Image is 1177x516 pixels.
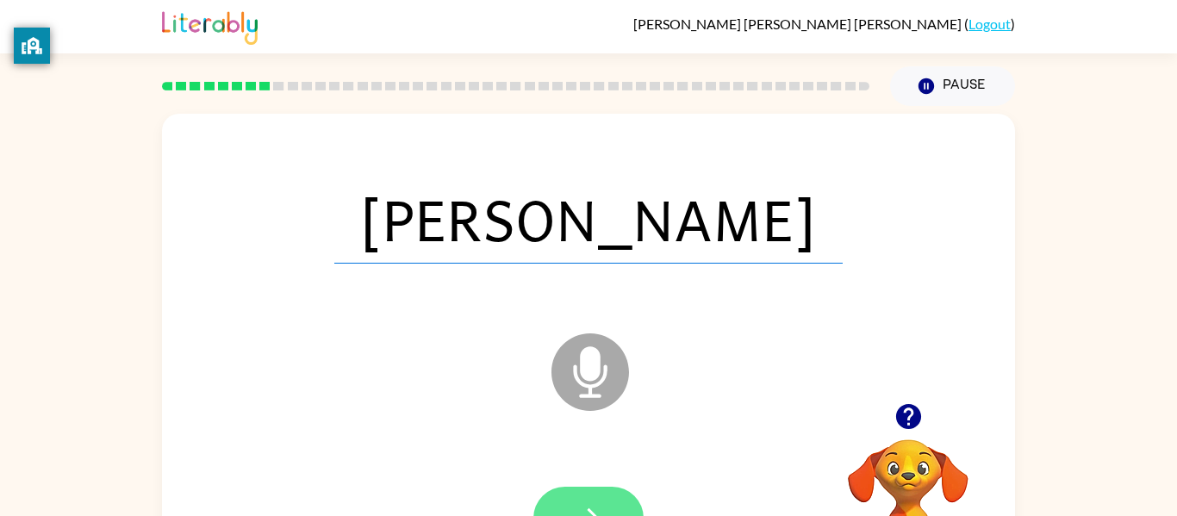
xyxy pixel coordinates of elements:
[14,28,50,64] button: privacy banner
[890,66,1015,106] button: Pause
[633,16,964,32] span: [PERSON_NAME] [PERSON_NAME] [PERSON_NAME]
[633,16,1015,32] div: ( )
[334,174,843,264] span: [PERSON_NAME]
[162,7,258,45] img: Literably
[968,16,1011,32] a: Logout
